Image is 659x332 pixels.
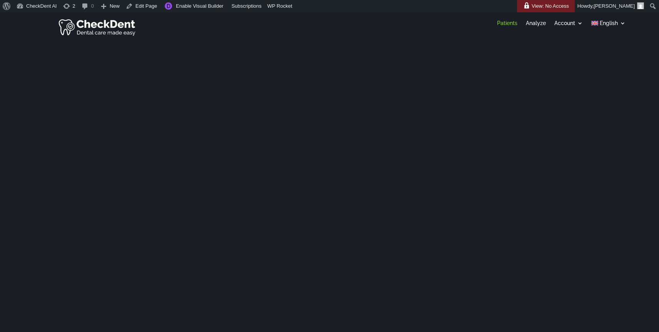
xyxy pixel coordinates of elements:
img: Arnav Saha [637,2,644,9]
a: Analyze [526,20,546,29]
a: English [591,20,626,29]
img: Checkdent Logo [58,17,137,37]
a: Account [554,20,583,29]
span: English [600,20,618,26]
span: [PERSON_NAME] [594,3,635,9]
a: Patients [497,20,517,29]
